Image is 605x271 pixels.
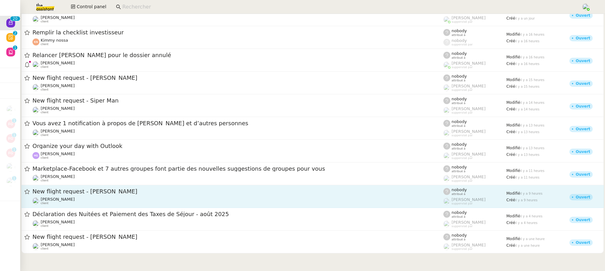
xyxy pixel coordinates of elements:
[41,61,75,65] span: [PERSON_NAME]
[506,221,515,225] span: Créé
[41,129,75,133] span: [PERSON_NAME]
[443,175,450,182] img: users%2FoFdbodQ3TgNoWt9kP3GXAs5oaCq1%2Favatar%2Fprofile-pic.png
[520,215,543,218] span: il y a 4 heures
[515,221,538,225] span: il y a 4 heures
[452,152,486,156] span: [PERSON_NAME]
[443,243,450,250] img: users%2FoFdbodQ3TgNoWt9kP3GXAs5oaCq1%2Favatar%2Fprofile-pic.png
[520,146,544,150] span: il y a 13 heures
[515,153,539,156] span: il y a 13 heures
[32,220,443,228] app-user-detailed-label: client
[6,149,15,157] img: svg
[506,32,520,37] span: Modifié
[452,43,473,46] span: suppervisé par
[443,62,450,68] img: users%2FyQfMwtYgTqhRP2YHWHmG2s2LYaD3%2Favatar%2Fprofile-pic.png
[452,156,473,160] span: suppervisé par
[576,82,590,85] div: Ouvert
[6,120,15,128] img: svg
[506,146,520,150] span: Modifié
[32,197,443,205] app-user-detailed-label: client
[41,15,75,20] span: [PERSON_NAME]
[452,88,473,92] span: suppervisé par
[41,174,75,179] span: [PERSON_NAME]
[452,225,473,228] span: suppervisé par
[77,3,106,10] span: Control panel
[14,31,16,37] p: 2
[41,247,49,250] span: client
[13,133,15,138] p: 1
[443,119,506,127] app-user-label: attribué à
[452,129,486,134] span: [PERSON_NAME]
[32,174,443,182] app-user-detailed-label: client
[32,143,443,149] span: Organize your day with Outlook
[506,168,520,173] span: Modifié
[452,20,473,24] span: suppervisé par
[443,142,506,150] app-user-label: attribué à
[32,197,39,204] img: users%2FC9SBsJ0duuaSgpQFj5LgoEX8n0o2%2Favatar%2Fec9d51b8-9413-4189-adfb-7be4d8c96a3c
[520,192,543,195] span: il y a 9 heures
[506,100,520,105] span: Modifié
[452,147,465,150] span: attribué à
[443,61,506,69] app-user-label: suppervisé par
[452,61,486,66] span: [PERSON_NAME]
[576,104,590,108] div: Ouvert
[32,98,443,103] span: New flight request - Siper Man
[452,165,467,169] span: nobody
[515,176,539,179] span: il y a 11 heures
[582,3,589,10] img: users%2FyQfMwtYgTqhRP2YHWHmG2s2LYaD3%2Favatar%2Fprofile-pic.png
[32,243,39,250] img: users%2FC9SBsJ0duuaSgpQFj5LgoEX8n0o2%2Favatar%2Fec9d51b8-9413-4189-adfb-7be4d8c96a3c
[32,121,443,126] span: Vous avez 1 notification à propos de [PERSON_NAME] et d’autres personnes
[41,20,49,23] span: client
[515,198,538,202] span: il y a 9 heures
[520,101,544,104] span: il y a 14 heures
[443,187,506,196] app-user-label: attribué à
[452,142,467,147] span: nobody
[32,30,443,35] span: Remplir la checklist investisseur
[576,241,590,244] div: Ouvert
[443,38,506,46] app-user-label: suppervisé par
[576,59,590,63] div: Ouvert
[32,16,39,23] img: users%2FyvxEJYJHzmOhJToCsQnXpEIzsAg2%2Favatar%2F14aef167-49c0-41e5-a805-14c66aba2304
[443,221,450,227] img: users%2FoFdbodQ3TgNoWt9kP3GXAs5oaCq1%2Favatar%2Fprofile-pic.png
[32,83,443,91] app-user-detailed-label: client
[515,85,539,88] span: il y a 15 heures
[13,31,17,35] nz-badge-sup: 2
[443,107,450,114] img: users%2FoFdbodQ3TgNoWt9kP3GXAs5oaCq1%2Favatar%2Fprofile-pic.png
[452,187,467,192] span: nobody
[443,84,450,91] img: users%2FoFdbodQ3TgNoWt9kP3GXAs5oaCq1%2Favatar%2Fprofile-pic.png
[443,165,506,173] app-user-label: attribué à
[32,129,443,137] app-user-detailed-label: client
[506,123,520,127] span: Modifié
[452,111,473,115] span: suppervisé par
[506,175,515,180] span: Créé
[452,210,467,215] span: nobody
[443,152,450,159] img: users%2FoFdbodQ3TgNoWt9kP3GXAs5oaCq1%2Favatar%2Fprofile-pic.png
[520,237,545,241] span: il y a une heure
[443,15,506,24] app-user-label: suppervisé par
[14,45,16,51] p: 1
[41,156,49,160] span: client
[41,38,68,43] span: Kimmy nossa
[32,75,443,81] span: New flight request - [PERSON_NAME]
[443,28,506,37] app-user-label: attribué à
[67,3,110,11] button: Control panel
[12,118,16,123] nz-badge-sup: 1
[515,39,539,43] span: il y a 16 heures
[452,238,465,241] span: attribué à
[576,218,590,222] div: Ouvert
[41,43,49,46] span: client
[32,38,39,45] img: svg
[452,102,465,105] span: attribué à
[443,106,506,115] app-user-label: suppervisé par
[41,88,49,91] span: client
[506,237,520,241] span: Modifié
[576,173,590,176] div: Ouvert
[576,127,590,131] div: Ouvert
[6,105,15,114] img: users%2F0v3yA2ZOZBYwPN7V38GNVTYjOQj1%2Favatar%2Fa58eb41e-cbb7-4128-9131-87038ae72dcb
[506,152,515,157] span: Créé
[506,84,515,89] span: Créé
[41,111,49,114] span: client
[452,79,465,82] span: attribué à
[41,133,49,137] span: client
[41,197,75,202] span: [PERSON_NAME]
[32,84,39,91] img: users%2FC9SBsJ0duuaSgpQFj5LgoEX8n0o2%2Favatar%2Fec9d51b8-9413-4189-adfb-7be4d8c96a3c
